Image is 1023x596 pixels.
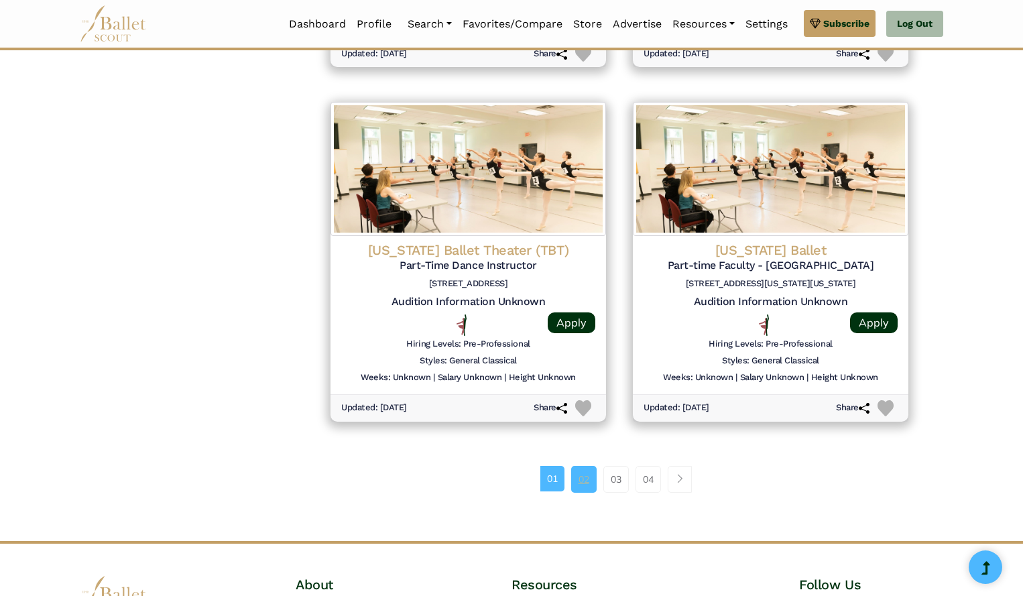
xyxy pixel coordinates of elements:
[330,102,606,236] img: Logo
[836,48,869,60] h6: Share
[457,314,467,336] img: All
[644,295,898,309] h5: Audition Information Unknown
[575,400,591,416] img: Heart
[603,466,629,493] a: 03
[644,402,709,414] h6: Updated: [DATE]
[633,102,908,236] img: Logo
[341,278,595,290] h6: [STREET_ADDRESS]
[511,576,727,593] h4: Resources
[433,372,435,383] h6: |
[823,16,869,31] span: Subscribe
[644,48,709,60] h6: Updated: [DATE]
[663,372,733,383] h6: Weeks: Unknown
[534,48,567,60] h6: Share
[406,339,530,350] h6: Hiring Levels: Pre-Professional
[341,48,407,60] h6: Updated: [DATE]
[644,259,898,273] h5: Part-time Faculty - [GEOGRAPHIC_DATA]
[722,355,819,367] h6: Styles: General Classical
[804,10,876,37] a: Subscribe
[878,400,894,416] img: Heart
[575,46,591,62] img: Heart
[341,295,595,309] h5: Audition Information Unknown
[644,278,898,290] h6: [STREET_ADDRESS][US_STATE][US_STATE]
[811,372,878,383] h6: Height Unknown
[735,372,737,383] h6: |
[878,46,894,62] img: Heart
[420,355,517,367] h6: Styles: General Classical
[296,576,440,593] h4: About
[740,10,793,38] a: Settings
[341,241,595,259] h4: [US_STATE] Ballet Theater (TBT)
[341,259,595,273] h5: Part-Time Dance Instructor
[361,372,430,383] h6: Weeks: Unknown
[540,466,699,493] nav: Page navigation example
[607,10,667,38] a: Advertise
[548,312,595,333] a: Apply
[402,10,457,38] a: Search
[534,402,567,414] h6: Share
[709,339,832,350] h6: Hiring Levels: Pre-Professional
[810,16,821,31] img: gem.svg
[284,10,351,38] a: Dashboard
[351,10,397,38] a: Profile
[799,576,943,593] h4: Follow Us
[836,402,869,414] h6: Share
[438,372,501,383] h6: Salary Unknown
[806,372,808,383] h6: |
[568,10,607,38] a: Store
[850,312,898,333] a: Apply
[540,466,564,491] a: 01
[636,466,661,493] a: 04
[457,10,568,38] a: Favorites/Compare
[509,372,576,383] h6: Height Unknown
[504,372,506,383] h6: |
[740,372,804,383] h6: Salary Unknown
[644,241,898,259] h4: [US_STATE] Ballet
[571,466,597,493] a: 02
[759,314,769,336] img: All
[341,402,407,414] h6: Updated: [DATE]
[886,11,943,38] a: Log Out
[667,10,740,38] a: Resources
